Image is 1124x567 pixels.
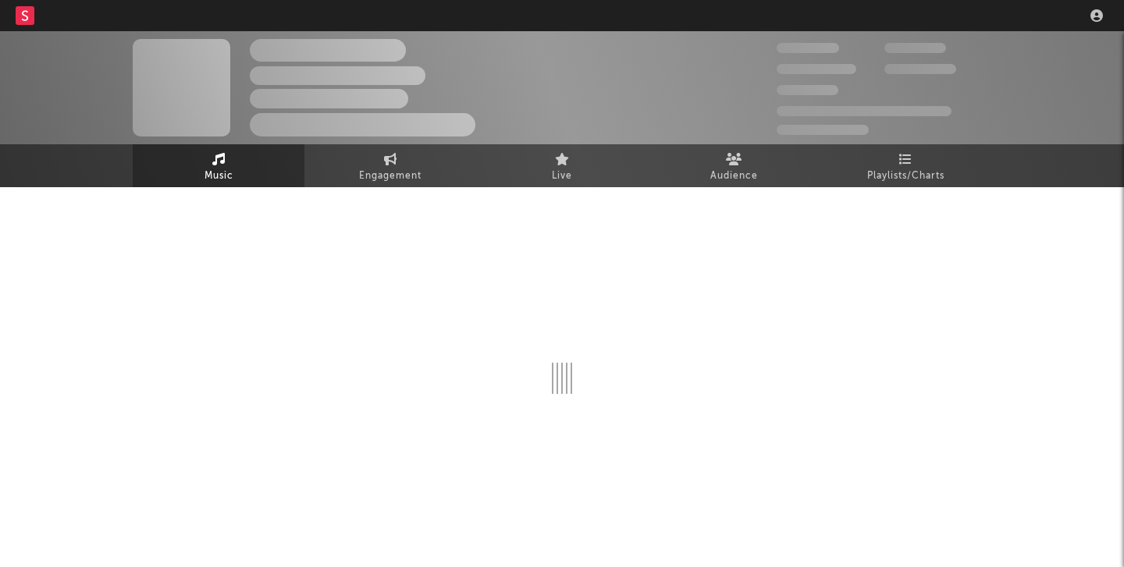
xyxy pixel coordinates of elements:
span: 1,000,000 [884,64,956,74]
span: Jump Score: 85.0 [777,125,869,135]
span: Playlists/Charts [867,167,944,186]
a: Audience [648,144,820,187]
span: 100,000 [884,43,946,53]
span: 50,000,000 [777,64,856,74]
span: Audience [710,167,758,186]
a: Playlists/Charts [820,144,991,187]
a: Engagement [304,144,476,187]
span: 300,000 [777,43,839,53]
a: Live [476,144,648,187]
span: 100,000 [777,85,838,95]
span: Music [205,167,233,186]
span: 50,000,000 Monthly Listeners [777,106,951,116]
span: Engagement [359,167,421,186]
a: Music [133,144,304,187]
span: Live [552,167,572,186]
